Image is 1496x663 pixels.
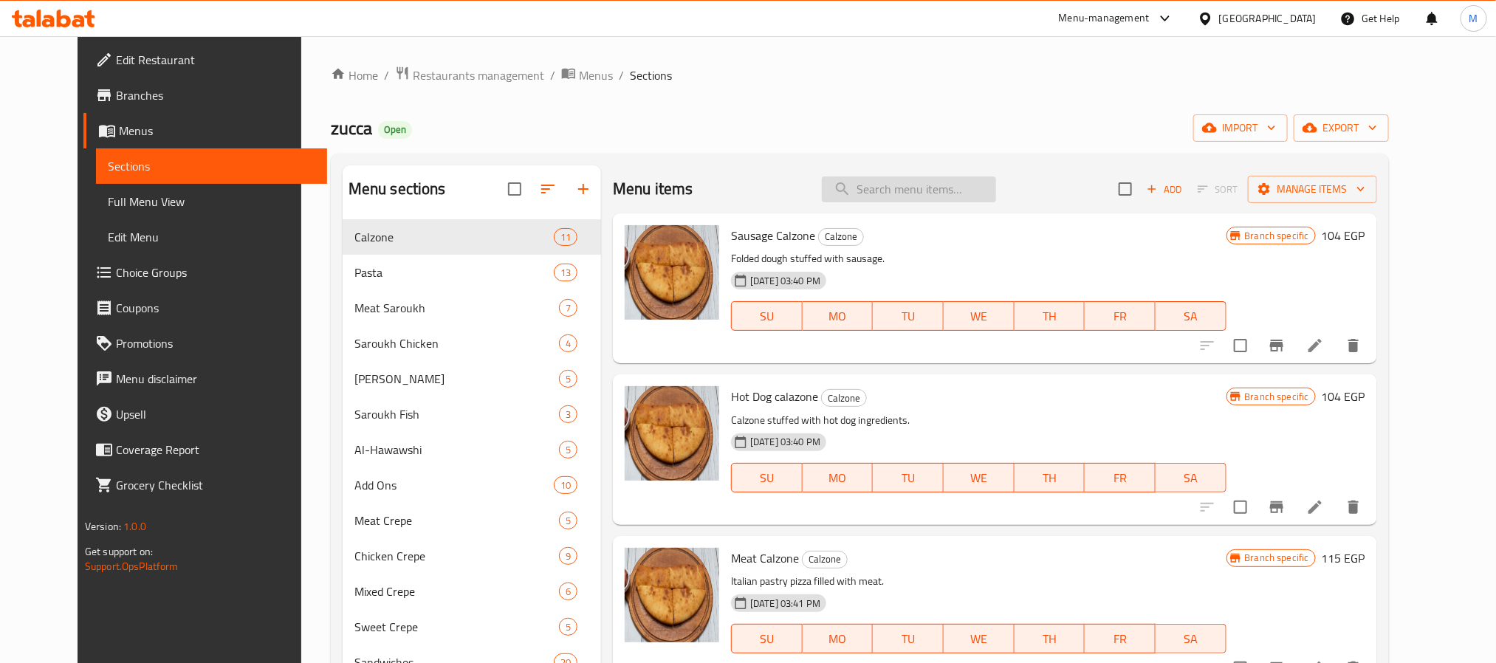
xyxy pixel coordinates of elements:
span: 1.0.0 [124,517,147,536]
span: Branch specific [1239,229,1315,243]
button: import [1193,114,1288,142]
h6: 115 EGP [1322,548,1365,568]
button: TH [1015,624,1085,653]
p: Folded dough stuffed with sausage. [731,250,1226,268]
button: WE [944,301,1015,331]
li: / [619,66,624,84]
button: TU [873,624,944,653]
button: TH [1015,463,1085,492]
div: Add Ons10 [343,467,601,503]
a: Coverage Report [83,432,327,467]
span: Saroukh Chicken [354,334,559,352]
button: TU [873,463,944,492]
button: MO [803,463,874,492]
span: export [1305,119,1377,137]
span: Sort sections [530,171,566,207]
a: Upsell [83,396,327,432]
h6: 104 EGP [1322,386,1365,407]
div: [GEOGRAPHIC_DATA] [1219,10,1317,27]
span: Add item [1141,178,1188,201]
button: delete [1336,328,1371,363]
div: items [559,618,577,636]
span: TU [879,306,938,327]
span: Open [378,123,412,136]
span: Calzone [822,390,866,407]
a: Restaurants management [395,66,544,85]
span: MO [809,467,868,489]
span: 10 [555,478,577,492]
span: SA [1162,306,1221,327]
span: Meat Saroukh [354,299,559,317]
span: M [1469,10,1478,27]
img: Hot Dog calazone [625,386,719,481]
span: Saroukh Fish [354,405,559,423]
span: [PERSON_NAME] [354,370,559,388]
p: Calzone stuffed with hot dog ingredients. [731,411,1226,430]
span: 11 [555,230,577,244]
div: Meat Crepe [354,512,559,529]
button: SA [1156,624,1226,653]
div: items [559,334,577,352]
div: Calzone [818,228,864,246]
div: Meat Crepe5 [343,503,601,538]
span: Add Ons [354,476,554,494]
div: Al-Hawawshi5 [343,432,601,467]
span: Manage items [1260,180,1365,199]
a: Edit Menu [96,219,327,255]
div: items [554,476,577,494]
span: Restaurants management [413,66,544,84]
div: Menu-management [1059,10,1150,27]
div: Pasta13 [343,255,601,290]
li: / [550,66,555,84]
span: 5 [560,443,577,457]
a: Edit menu item [1306,498,1324,516]
span: Branches [116,86,315,104]
span: zucca [331,111,372,145]
span: Select section first [1188,178,1248,201]
a: Branches [83,78,327,113]
div: Open [378,121,412,139]
span: 7 [560,301,577,315]
div: Saroukh Fish3 [343,396,601,432]
button: SA [1156,301,1226,331]
span: 9 [560,549,577,563]
span: Sections [108,157,315,175]
div: Mixed Crepe6 [343,574,601,609]
span: Meat Calzone [731,547,799,569]
a: Menus [83,113,327,148]
span: WE [950,306,1009,327]
span: Select to update [1225,330,1256,361]
button: MO [803,301,874,331]
span: FR [1091,467,1150,489]
button: export [1294,114,1389,142]
a: Sections [96,148,327,184]
span: [DATE] 03:41 PM [744,597,826,611]
span: Menus [119,122,315,140]
div: [PERSON_NAME]5 [343,361,601,396]
button: Branch-specific-item [1259,489,1294,525]
button: TH [1015,301,1085,331]
span: Menus [579,66,613,84]
div: Chicken Crepe9 [343,538,601,574]
button: SU [731,463,803,492]
span: Select section [1110,174,1141,205]
span: TU [879,628,938,650]
div: Chicken Crepe [354,547,559,565]
span: Coverage Report [116,441,315,458]
span: Upsell [116,405,315,423]
button: Add [1141,178,1188,201]
span: Calzone [803,551,847,568]
div: items [554,228,577,246]
button: TU [873,301,944,331]
button: Add section [566,171,601,207]
h2: Menu items [613,178,693,200]
span: TH [1020,467,1080,489]
button: SA [1156,463,1226,492]
a: Full Menu View [96,184,327,219]
span: Branch specific [1239,551,1315,565]
button: Manage items [1248,176,1377,203]
span: Sweet Crepe [354,618,559,636]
